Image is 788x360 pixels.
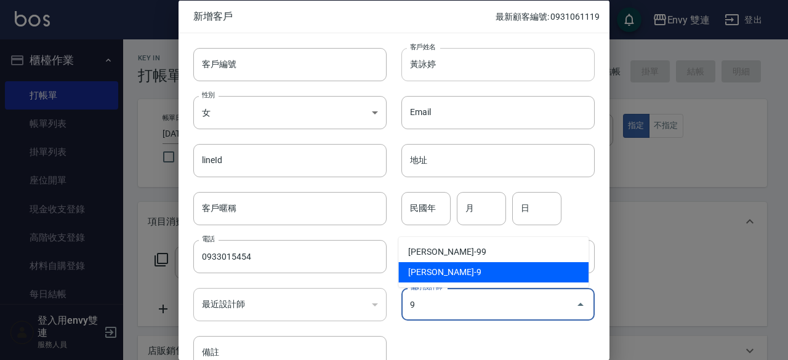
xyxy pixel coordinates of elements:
label: 客戶姓名 [410,42,436,51]
span: 新增客戶 [193,10,496,22]
li: [PERSON_NAME]-9 [398,262,589,282]
button: Close [571,294,590,314]
li: [PERSON_NAME]-99 [398,242,589,262]
label: 性別 [202,90,215,99]
div: 女 [193,95,387,129]
label: 電話 [202,234,215,244]
p: 最新顧客編號: 0931061119 [496,10,600,23]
